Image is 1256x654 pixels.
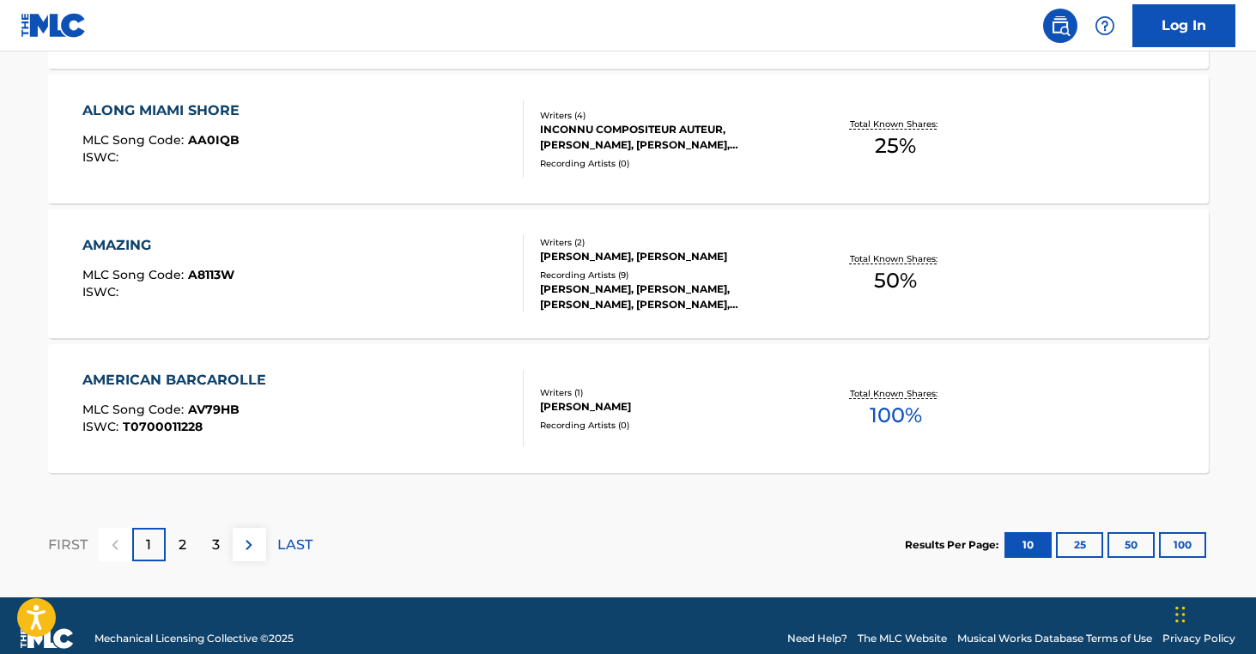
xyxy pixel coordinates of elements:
[905,537,1003,553] p: Results Per Page:
[188,267,234,282] span: A8113W
[82,419,123,434] span: ISWC :
[82,149,123,165] span: ISWC :
[1175,589,1186,640] div: Drag
[48,535,88,555] p: FIRST
[82,132,188,148] span: MLC Song Code :
[540,399,799,415] div: [PERSON_NAME]
[82,235,234,256] div: AMAZING
[1004,532,1052,558] button: 10
[1056,532,1103,558] button: 25
[1132,4,1235,47] a: Log In
[21,13,87,38] img: MLC Logo
[540,386,799,399] div: Writers ( 1 )
[1159,532,1206,558] button: 100
[82,100,248,121] div: ALONG MIAMI SHORE
[188,402,240,417] span: AV79HB
[875,130,916,161] span: 25 %
[540,419,799,432] div: Recording Artists ( 0 )
[957,631,1152,646] a: Musical Works Database Terms of Use
[212,535,220,555] p: 3
[239,535,259,555] img: right
[82,402,188,417] span: MLC Song Code :
[1107,532,1155,558] button: 50
[858,631,947,646] a: The MLC Website
[540,122,799,153] div: INCONNU COMPOSITEUR AUTEUR, [PERSON_NAME], [PERSON_NAME], [PERSON_NAME]
[850,252,942,265] p: Total Known Shares:
[850,387,942,400] p: Total Known Shares:
[787,631,847,646] a: Need Help?
[82,267,188,282] span: MLC Song Code :
[540,157,799,170] div: Recording Artists ( 0 )
[540,109,799,122] div: Writers ( 4 )
[1095,15,1115,36] img: help
[540,282,799,312] div: [PERSON_NAME], [PERSON_NAME], [PERSON_NAME], [PERSON_NAME], [PERSON_NAME]
[870,400,922,431] span: 100 %
[48,209,1209,338] a: AMAZINGMLC Song Code:A8113WISWC:Writers (2)[PERSON_NAME], [PERSON_NAME]Recording Artists (9)[PERS...
[540,269,799,282] div: Recording Artists ( 9 )
[21,628,74,649] img: logo
[48,344,1209,473] a: AMERICAN BARCAROLLEMLC Song Code:AV79HBISWC:T0700011228Writers (1)[PERSON_NAME]Recording Artists ...
[48,75,1209,203] a: ALONG MIAMI SHOREMLC Song Code:AA0IQBISWC:Writers (4)INCONNU COMPOSITEUR AUTEUR, [PERSON_NAME], [...
[82,284,123,300] span: ISWC :
[1050,15,1071,36] img: search
[94,631,294,646] span: Mechanical Licensing Collective © 2025
[146,535,151,555] p: 1
[540,236,799,249] div: Writers ( 2 )
[1170,572,1256,654] iframe: Chat Widget
[850,118,942,130] p: Total Known Shares:
[874,265,917,296] span: 50 %
[1162,631,1235,646] a: Privacy Policy
[179,535,186,555] p: 2
[123,419,203,434] span: T0700011228
[1088,9,1122,43] div: Help
[188,132,240,148] span: AA0IQB
[540,249,799,264] div: [PERSON_NAME], [PERSON_NAME]
[1043,9,1077,43] a: Public Search
[82,370,275,391] div: AMERICAN BARCAROLLE
[277,535,312,555] p: LAST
